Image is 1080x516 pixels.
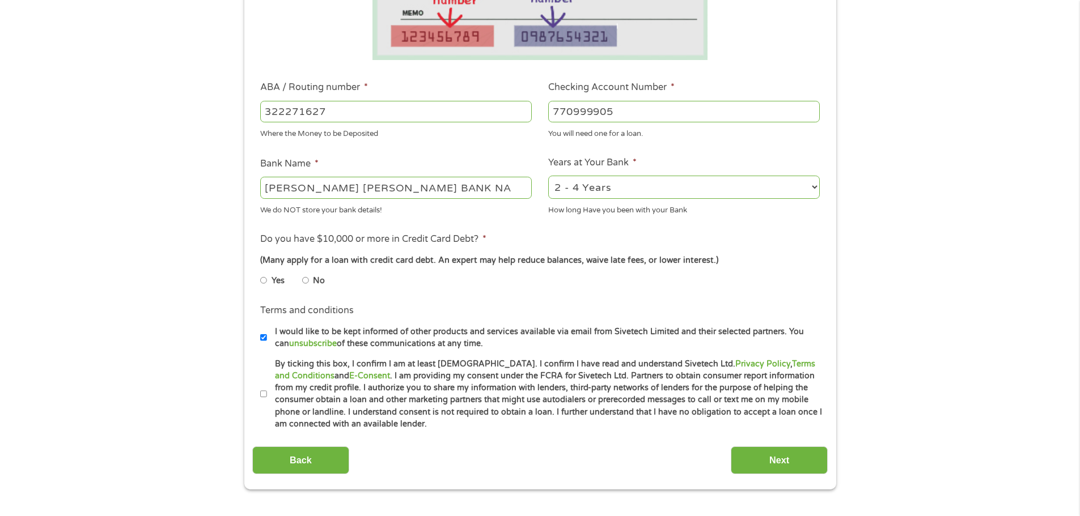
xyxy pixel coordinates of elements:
div: We do NOT store your bank details! [260,201,532,216]
label: By ticking this box, I confirm I am at least [DEMOGRAPHIC_DATA]. I confirm I have read and unders... [267,358,823,430]
div: (Many apply for a loan with credit card debt. An expert may help reduce balances, waive late fees... [260,254,819,267]
div: You will need one for a loan. [548,125,820,140]
div: Where the Money to be Deposited [260,125,532,140]
a: Terms and Conditions [275,359,815,381]
a: unsubscribe [289,339,337,348]
label: Yes [272,275,285,287]
label: Years at Your Bank [548,157,637,169]
label: Terms and conditions [260,305,354,317]
input: 263177916 [260,101,532,122]
label: Bank Name [260,158,319,170]
label: Do you have $10,000 or more in Credit Card Debt? [260,233,486,245]
input: Back [252,446,349,474]
input: Next [731,446,828,474]
a: E-Consent [349,371,390,381]
label: I would like to be kept informed of other products and services available via email from Sivetech... [267,326,823,350]
div: How long Have you been with your Bank [548,201,820,216]
label: ABA / Routing number [260,82,368,93]
label: No [313,275,325,287]
label: Checking Account Number [548,82,675,93]
input: 345634636 [548,101,820,122]
a: Privacy Policy [735,359,790,369]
